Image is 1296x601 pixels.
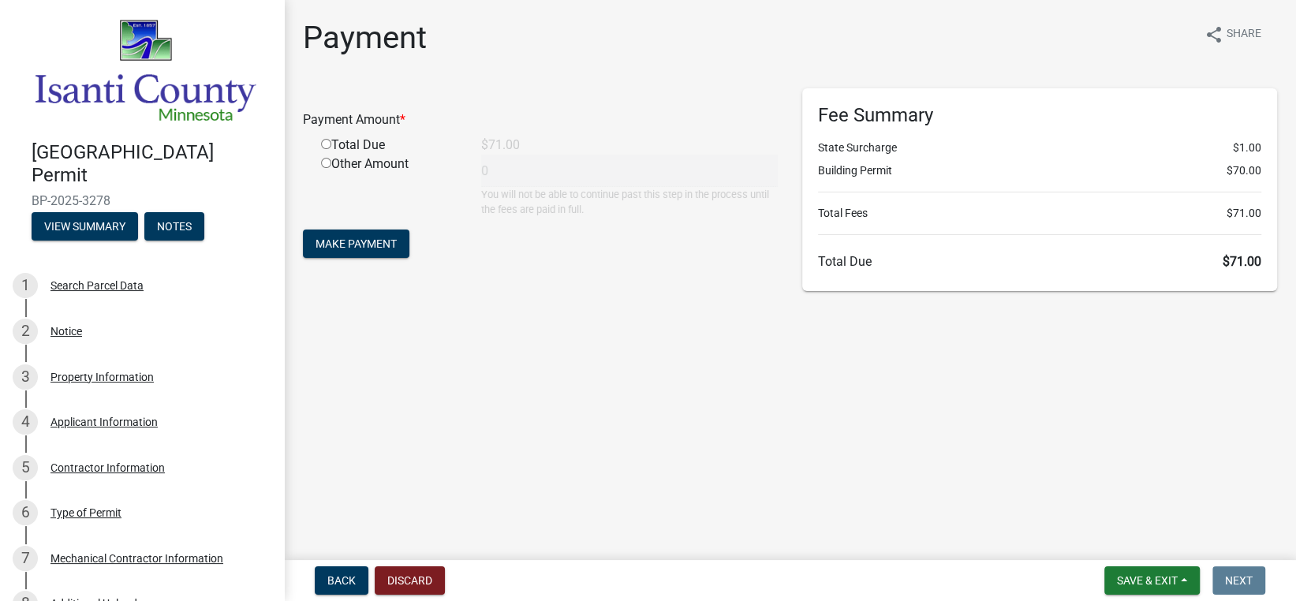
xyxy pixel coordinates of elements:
[1212,566,1265,595] button: Next
[291,110,790,129] div: Payment Amount
[50,462,165,473] div: Contractor Information
[32,212,138,241] button: View Summary
[303,19,427,57] h1: Payment
[13,364,38,390] div: 3
[32,141,271,187] h4: [GEOGRAPHIC_DATA] Permit
[13,319,38,344] div: 2
[1117,574,1178,587] span: Save & Exit
[818,104,1262,127] h6: Fee Summary
[50,326,82,337] div: Notice
[1204,25,1223,44] i: share
[13,273,38,298] div: 1
[818,140,1262,156] li: State Surcharge
[1192,19,1274,50] button: shareShare
[303,230,409,258] button: Make Payment
[144,212,204,241] button: Notes
[13,546,38,571] div: 7
[32,17,259,125] img: Isanti County, Minnesota
[315,566,368,595] button: Back
[309,136,469,155] div: Total Due
[50,416,158,427] div: Applicant Information
[144,221,204,233] wm-modal-confirm: Notes
[1225,574,1253,587] span: Next
[316,237,397,250] span: Make Payment
[50,553,223,564] div: Mechanical Contractor Information
[13,500,38,525] div: 6
[375,566,445,595] button: Discard
[50,507,121,518] div: Type of Permit
[13,409,38,435] div: 4
[327,574,356,587] span: Back
[1223,254,1261,269] span: $71.00
[13,455,38,480] div: 5
[50,280,144,291] div: Search Parcel Data
[818,205,1262,222] li: Total Fees
[32,221,138,233] wm-modal-confirm: Summary
[1227,25,1261,44] span: Share
[1227,205,1261,222] span: $71.00
[309,155,469,217] div: Other Amount
[32,193,252,208] span: BP-2025-3278
[818,254,1262,269] h6: Total Due
[818,162,1262,179] li: Building Permit
[50,371,154,383] div: Property Information
[1233,140,1261,156] span: $1.00
[1104,566,1200,595] button: Save & Exit
[1227,162,1261,179] span: $70.00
